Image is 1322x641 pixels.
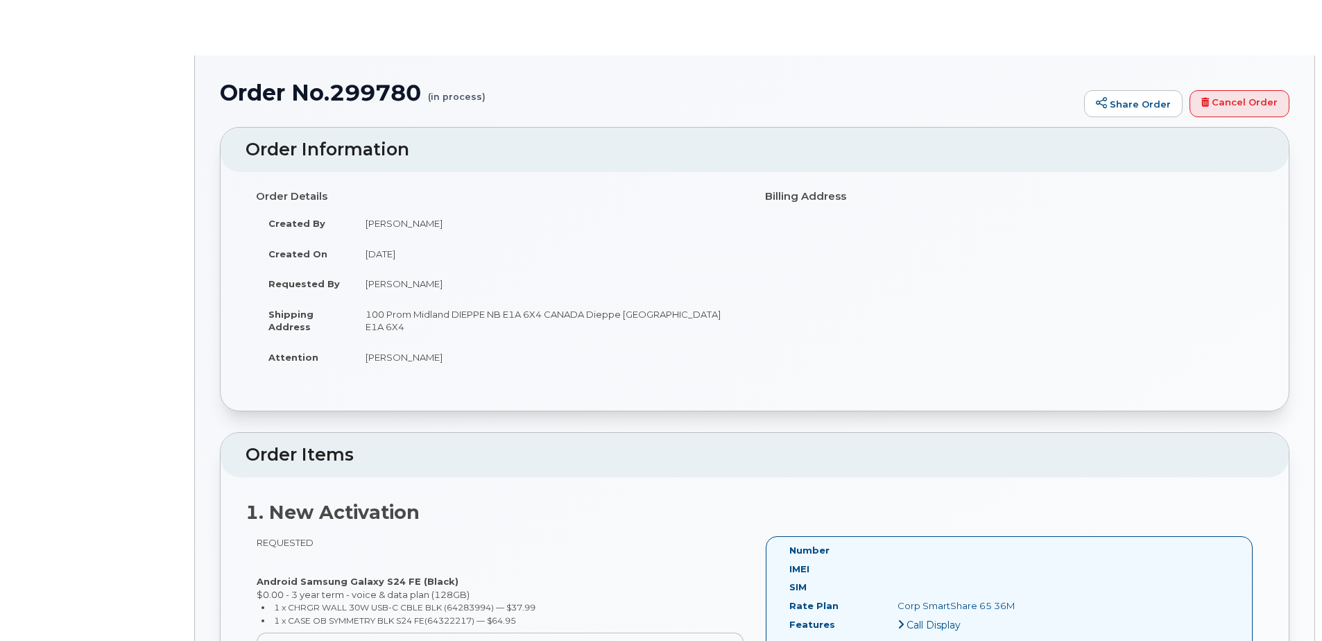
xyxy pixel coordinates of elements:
label: SIM [789,581,807,594]
small: 1 x CHRGR WALL 30W USB-C CBLE BLK (64283994) — $37.99 [274,602,535,613]
strong: Requested By [268,278,340,289]
span: Call Display [907,619,961,631]
label: Rate Plan [789,599,839,613]
strong: Shipping Address [268,309,314,333]
strong: 1. New Activation [246,501,420,524]
strong: Attention [268,352,318,363]
strong: Android Samsung Galaxy S24 FE (Black) [257,576,458,587]
td: 100 Prom Midland DIEPPE NB E1A 6X4 CANADA Dieppe [GEOGRAPHIC_DATA] E1A 6X4 [353,299,744,342]
a: Cancel Order [1190,90,1289,118]
td: [PERSON_NAME] [353,208,744,239]
td: [PERSON_NAME] [353,268,744,299]
strong: Created On [268,248,327,259]
label: IMEI [789,563,809,576]
h4: Billing Address [765,191,1253,203]
h4: Order Details [256,191,744,203]
td: [PERSON_NAME] [353,342,744,373]
label: Number [789,544,830,557]
small: 1 x CASE OB SYMMETRY BLK S24 FE(64322217) — $64.95 [274,615,516,626]
small: (in process) [428,80,486,102]
td: [DATE] [353,239,744,269]
h2: Order Items [246,445,1264,465]
h1: Order No.299780 [220,80,1077,105]
label: Features [789,618,835,631]
strong: Created By [268,218,325,229]
h2: Order Information [246,140,1264,160]
a: Share Order [1084,90,1183,118]
div: Corp SmartShare 65 36M [887,599,1039,613]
